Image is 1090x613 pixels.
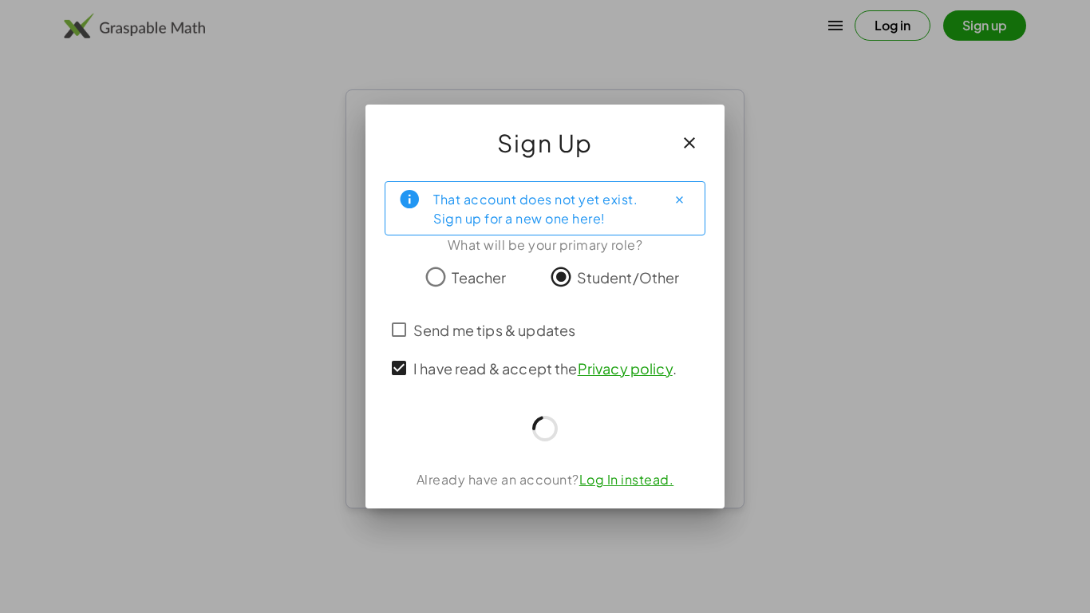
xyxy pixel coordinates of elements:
[385,470,705,489] div: Already have an account?
[413,319,575,341] span: Send me tips & updates
[579,471,674,488] a: Log In instead.
[413,358,677,379] span: I have read & accept the .
[433,188,654,228] div: That account does not yet exist. Sign up for a new one here!
[452,267,506,288] span: Teacher
[385,235,705,255] div: What will be your primary role?
[497,124,593,162] span: Sign Up
[666,187,692,212] button: Close
[577,267,680,288] span: Student/Other
[578,359,673,378] a: Privacy policy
